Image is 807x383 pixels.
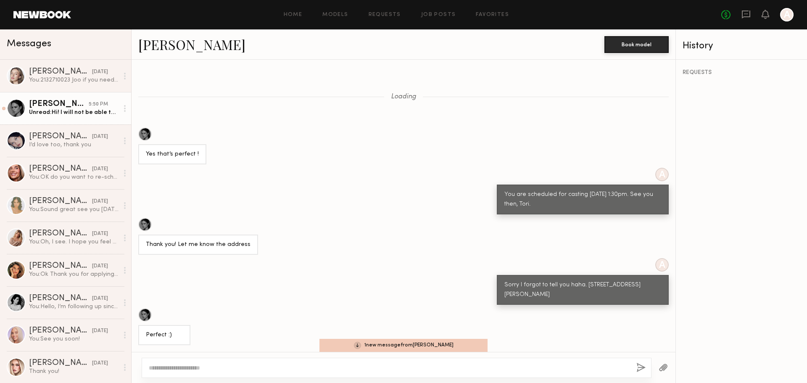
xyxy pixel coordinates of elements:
[29,141,119,149] div: I’d love too, thank you
[29,230,92,238] div: [PERSON_NAME]
[29,197,92,206] div: [PERSON_NAME]
[92,262,108,270] div: [DATE]
[29,327,92,335] div: [PERSON_NAME]
[29,270,119,278] div: You: Ok Thank you for applying, have a great day.
[504,190,661,209] div: You are scheduled for casting [DATE] 1:30pm. See you then, Tori.
[92,327,108,335] div: [DATE]
[146,330,183,340] div: Perfect :)
[29,359,92,367] div: [PERSON_NAME]
[29,367,119,375] div: Thank you!
[7,39,51,49] span: Messages
[92,230,108,238] div: [DATE]
[391,93,416,100] span: Loading
[29,76,119,84] div: You: 2132710023 Joo if you need something please contact me Thank you
[29,238,119,246] div: You: Oh, I see. I hope you feel better. I can schedule you for [DATE] 4pm. Does that work for you?
[29,262,92,270] div: [PERSON_NAME]
[421,12,456,18] a: Job Posts
[683,41,800,51] div: History
[284,12,303,18] a: Home
[92,198,108,206] div: [DATE]
[604,36,669,53] button: Book model
[92,295,108,303] div: [DATE]
[29,100,89,108] div: [PERSON_NAME]
[146,150,199,159] div: Yes that’s perfect !
[92,68,108,76] div: [DATE]
[780,8,794,21] a: A
[504,280,661,300] div: Sorry I forgot to tell you haha. [STREET_ADDRESS][PERSON_NAME]
[146,240,251,250] div: Thank you! Let me know the address
[138,35,245,53] a: [PERSON_NAME]
[319,339,488,352] div: 1 new message from [PERSON_NAME]
[29,132,92,141] div: [PERSON_NAME]
[92,359,108,367] div: [DATE]
[476,12,509,18] a: Favorites
[29,68,92,76] div: [PERSON_NAME]
[29,294,92,303] div: [PERSON_NAME]
[92,133,108,141] div: [DATE]
[683,70,800,76] div: REQUESTS
[29,303,119,311] div: You: Hello, I’m following up since I haven’t received a response from you. I would appreciate it ...
[92,165,108,173] div: [DATE]
[29,165,92,173] div: [PERSON_NAME]
[322,12,348,18] a: Models
[29,206,119,214] div: You: Sound great see you [DATE] 2pm.
[89,100,108,108] div: 5:50 PM
[29,173,119,181] div: You: OK do you want to re-schedule?
[604,40,669,48] a: Book model
[29,335,119,343] div: You: See you soon!
[29,108,119,116] div: Unread: Hi! I will not be able to make it downtown [DATE] anymore as I booked a job in [GEOGRAPHI...
[369,12,401,18] a: Requests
